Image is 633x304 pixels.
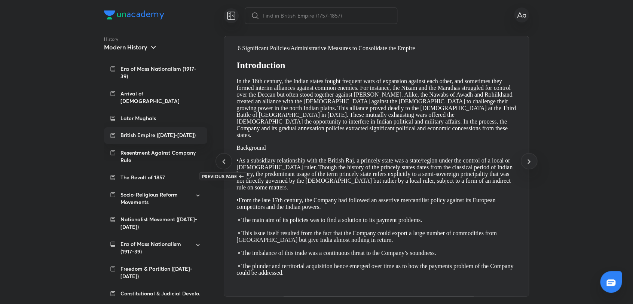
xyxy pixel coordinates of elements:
[12,213,17,220] span: ⚬
[621,46,624,53] span: •
[317,73,597,86] p: Indian states fell into the hands of the Company one by one during the 18th and 19th centuries. T...
[12,194,17,200] span: ⚬
[12,161,15,167] span: •
[621,235,626,241] span: ⚬
[317,34,597,54] p: Thus, it is not possible to believe that the Company acquired an empire in [GEOGRAPHIC_DATA] by a...
[317,231,597,244] p: With the growth of the textile industry, brokers and suppliers were enriched, and in the case of ...
[317,185,597,205] p: In its nascent stage, the Company traded in textiles and functioned within a well-established tra...
[12,42,292,102] p: In the 18th century, the Indian states fought frequent wars of expansion against each other, and ...
[120,149,201,164] p: Resentment Against Company Rule
[317,92,597,126] p: These nominally independent states later grew into the Princely States and were integrated either...
[12,24,61,34] strong: Introduction
[317,185,319,191] span: •
[120,90,201,105] p: Arrival of [DEMOGRAPHIC_DATA]
[12,161,292,174] p: From the late 17th century, the Company had followed an assertive mercantilist policy against its...
[120,265,201,280] p: Freedom & Partition ([DATE]-[DATE])
[199,172,247,180] div: PREVIOUS PAGE
[621,66,624,72] span: •
[621,85,624,92] span: •
[120,132,196,139] p: British Empire ([DATE]-[DATE])
[12,193,292,207] p: This issue itself resulted from the fact that the Company could export a large number of commodit...
[120,115,156,122] p: Later Mughals
[120,216,201,231] p: Nationalist Movement ([DATE]-[DATE])
[12,226,292,240] p: The plunder and territorial acquisition hence emerged over time as to how the payments problem of...
[12,227,17,233] span: ⚬
[120,191,190,206] p: Socio-Religious Reform Movements
[317,60,597,67] p: British Policy Towards the [GEOGRAPHIC_DATA]
[621,124,624,131] span: •
[317,21,322,27] span: ⚬
[12,180,292,187] p: The main aim of its policies was to find a solution to its payment problems.
[317,152,597,166] p: The British gradually used policies like Relative Isolationism and Subsidiary Alliance System etc...
[317,73,319,79] span: •
[317,152,322,159] span: ⚬
[621,144,624,150] span: •
[104,36,224,43] p: History
[104,43,147,51] h5: Modern History
[317,211,597,225] p: There was a rising expansion in the textile trade but not at India’s expense as India received su...
[120,65,201,80] p: Era of Mass Nationalism (1917-39)
[621,222,626,228] span: ⚬
[317,34,319,40] span: •
[18,8,191,16] td: Significant Policies/Administrative Measures to Consolidate the Empire
[120,240,190,255] p: Era of Mass Nationalism (1917-39)
[317,172,597,179] p: Policy of Relative Isolationism (before 1740)
[104,10,164,19] img: Company Logo
[317,21,597,28] p: As a whole, the aggressive nature of mercantilist trade was evident in the systematic use of forc...
[263,7,391,24] input: Find in British Empire (1757-1857)
[120,290,201,297] p: Constitutional & Judicial Develo.
[317,132,597,146] p: Most Indian states, except for [GEOGRAPHIC_DATA], did not do much in improving the conditions of ...
[12,213,292,220] p: The imbalance of this trade was a continuous threat to the Company’s soundness.
[12,121,292,155] p: As a subsidiary relationship with the British Raj, a princely state was a state/region under the ...
[317,211,322,218] span: ⚬
[12,108,292,115] p: Background
[621,170,624,176] span: •
[621,202,624,209] span: •
[12,121,15,127] span: •
[317,231,322,237] span: ⚬
[317,92,322,99] span: ⚬
[12,180,17,187] span: ⚬
[317,8,322,14] span: ⚬
[120,174,165,181] p: The Revolt of 1857
[13,8,17,16] td: 6
[317,7,597,15] p: It had declared war on [PERSON_NAME] in the late 17th century but was defeated and pardoned by th...
[317,133,322,139] span: ⚬
[621,7,624,14] span: •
